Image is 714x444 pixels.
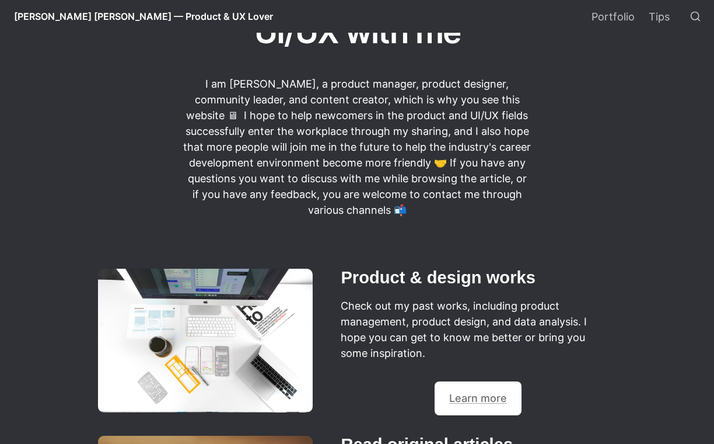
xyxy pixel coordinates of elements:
[339,296,616,363] p: Check out my past works, including product management, product design, and data analysis. I hope ...
[182,74,532,220] p: I am [PERSON_NAME], a product manager, product designer, community leader, and content creator, w...
[339,265,616,291] h2: Product & design works
[98,269,313,412] img: image
[14,11,273,22] span: [PERSON_NAME] [PERSON_NAME] — Product & UX Lover
[449,392,507,404] a: Learn more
